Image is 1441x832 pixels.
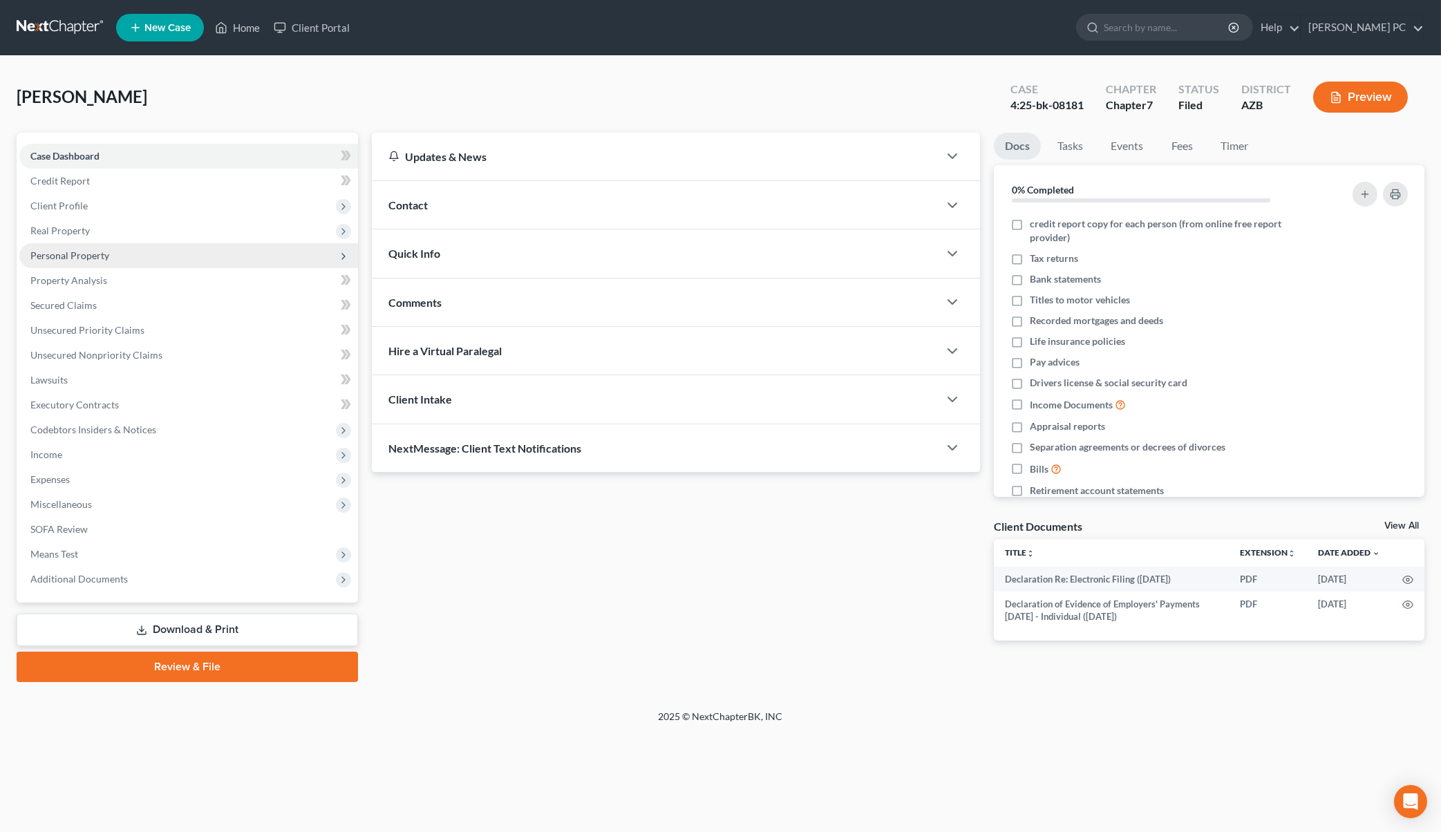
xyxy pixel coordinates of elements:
[30,200,88,211] span: Client Profile
[1106,82,1156,97] div: Chapter
[1301,15,1424,40] a: [PERSON_NAME] PC
[1229,592,1307,630] td: PDF
[1030,462,1048,476] span: Bills
[208,15,267,40] a: Home
[1307,567,1391,592] td: [DATE]
[1046,133,1094,160] a: Tasks
[1229,567,1307,592] td: PDF
[19,517,358,542] a: SOFA Review
[30,299,97,311] span: Secured Claims
[19,268,358,293] a: Property Analysis
[30,249,109,261] span: Personal Property
[1030,293,1130,307] span: Titles to motor vehicles
[1030,398,1113,412] span: Income Documents
[30,573,128,585] span: Additional Documents
[30,399,119,410] span: Executory Contracts
[994,592,1229,630] td: Declaration of Evidence of Employers' Payments [DATE] - Individual ([DATE])
[388,149,922,164] div: Updates & News
[30,225,90,236] span: Real Property
[19,144,358,169] a: Case Dashboard
[19,169,358,193] a: Credit Report
[1318,547,1380,558] a: Date Added expand_more
[1241,97,1291,113] div: AZB
[30,523,88,535] span: SOFA Review
[1030,252,1078,265] span: Tax returns
[30,424,156,435] span: Codebtors Insiders & Notices
[388,393,452,406] span: Client Intake
[1030,484,1164,498] span: Retirement account statements
[1012,184,1074,196] strong: 0% Completed
[267,15,357,40] a: Client Portal
[30,473,70,485] span: Expenses
[1178,82,1219,97] div: Status
[388,247,440,260] span: Quick Info
[1241,82,1291,97] div: District
[388,344,502,357] span: Hire a Virtual Paralegal
[1147,98,1153,111] span: 7
[1030,440,1225,454] span: Separation agreements or decrees of divorces
[1106,97,1156,113] div: Chapter
[1178,97,1219,113] div: Filed
[30,374,68,386] span: Lawsuits
[30,349,162,361] span: Unsecured Nonpriority Claims
[30,448,62,460] span: Income
[388,198,428,211] span: Contact
[1030,355,1080,369] span: Pay advices
[19,318,358,343] a: Unsecured Priority Claims
[19,343,358,368] a: Unsecured Nonpriority Claims
[1005,547,1035,558] a: Titleunfold_more
[1030,314,1163,328] span: Recorded mortgages and deeds
[30,498,92,510] span: Miscellaneous
[994,519,1082,533] div: Client Documents
[17,614,358,646] a: Download & Print
[1288,549,1296,558] i: unfold_more
[30,175,90,187] span: Credit Report
[1394,785,1427,818] div: Open Intercom Messenger
[1030,217,1305,245] span: credit report copy for each person (from online free report provider)
[327,710,1115,735] div: 2025 © NextChapterBK, INC
[19,393,358,417] a: Executory Contracts
[1372,549,1380,558] i: expand_more
[388,442,581,455] span: NextMessage: Client Text Notifications
[1100,133,1154,160] a: Events
[388,296,442,309] span: Comments
[17,86,147,106] span: [PERSON_NAME]
[1010,97,1084,113] div: 4:25-bk-08181
[1307,592,1391,630] td: [DATE]
[1030,272,1101,286] span: Bank statements
[994,567,1229,592] td: Declaration Re: Electronic Filing ([DATE])
[1254,15,1300,40] a: Help
[994,133,1041,160] a: Docs
[17,652,358,682] a: Review & File
[19,368,358,393] a: Lawsuits
[1030,376,1187,390] span: Drivers license & social security card
[30,324,144,336] span: Unsecured Priority Claims
[1010,82,1084,97] div: Case
[1313,82,1408,113] button: Preview
[19,293,358,318] a: Secured Claims
[1240,547,1296,558] a: Extensionunfold_more
[1104,15,1230,40] input: Search by name...
[144,23,191,33] span: New Case
[1160,133,1204,160] a: Fees
[1026,549,1035,558] i: unfold_more
[1384,521,1419,531] a: View All
[1030,419,1105,433] span: Appraisal reports
[30,274,107,286] span: Property Analysis
[30,150,100,162] span: Case Dashboard
[1209,133,1259,160] a: Timer
[30,548,78,560] span: Means Test
[1030,334,1125,348] span: Life insurance policies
